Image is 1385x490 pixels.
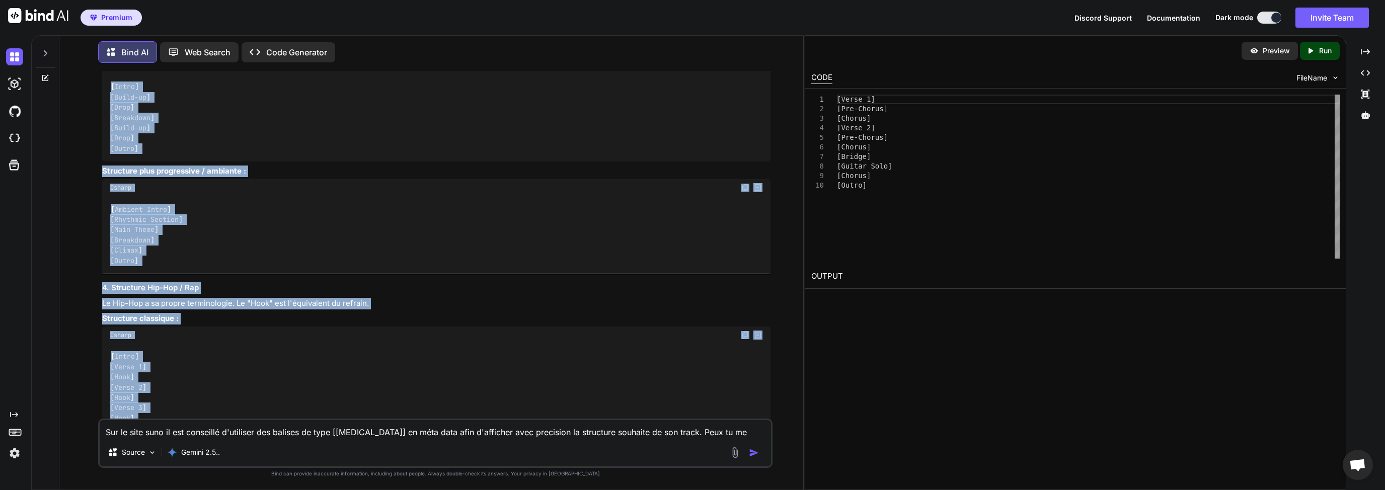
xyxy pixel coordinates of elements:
[102,313,179,323] strong: Structure classique :
[1343,450,1373,480] div: Ouvrir le chat
[81,10,142,26] button: premiumPremium
[741,331,749,339] img: copy
[102,166,246,176] strong: Structure plus progressive / ambiante :
[1074,13,1132,23] button: Discord Support
[1250,46,1259,55] img: preview
[114,103,130,112] span: Drop
[1295,8,1369,28] button: Invite Team
[114,93,146,102] span: Build-up
[753,331,762,340] img: Open in Browser
[837,95,875,103] span: [Verse 1]
[811,181,824,190] div: 10
[811,161,824,171] div: 8
[114,134,130,143] span: Drop
[837,124,875,132] span: [Verse 2]
[729,447,741,458] img: attachment
[811,114,824,123] div: 3
[837,152,871,160] span: [Bridge]
[837,181,867,189] span: [Outro]
[110,81,155,153] code: [ ] [ ] [ ] [ ] [ ] [ ] [ ]
[114,246,138,255] span: Climax
[110,331,131,339] span: Csharp
[114,403,142,413] span: Verse 3
[837,143,871,151] span: [Chorus]
[837,172,871,180] span: [Chorus]
[837,114,871,122] span: [Chorus]
[811,171,824,181] div: 9
[811,104,824,114] div: 2
[90,15,97,21] img: premium
[185,46,230,58] p: Web Search
[837,133,888,141] span: [Pre-Chorus]
[114,123,146,132] span: Build-up
[114,383,142,392] span: Verse 2
[266,46,327,58] p: Code Generator
[114,113,150,122] span: Breakdown
[805,265,1346,288] h2: OUTPUT
[837,162,892,170] span: [Guitar Solo]
[1147,14,1200,22] span: Documentation
[114,373,130,382] span: Hook
[110,184,131,192] span: Csharp
[811,133,824,142] div: 5
[114,235,150,244] span: Breakdown
[811,152,824,161] div: 7
[753,183,762,192] img: Open in Browser
[102,298,771,309] p: Le Hip-Hop a sa propre terminologie. Le "Hook" est l'équivalent du refrain.
[1296,73,1327,83] span: FileName
[167,447,177,457] img: Gemini 2.5 Pro
[122,447,145,457] p: Source
[6,130,23,147] img: cloudideIcon
[114,225,155,234] span: Main Theme
[114,215,179,224] span: Rhythmic Section
[837,105,888,113] span: [Pre-Chorus]
[811,123,824,133] div: 4
[110,204,183,266] code: [ ] [ ] [ ] [ ] [ ] [ ]
[114,144,134,153] span: Outro
[115,83,135,92] span: Intro
[115,352,135,361] span: Intro
[114,393,130,402] span: Hook
[115,205,167,214] span: Ambient Intro
[811,95,824,104] div: 1
[1319,46,1332,56] p: Run
[749,448,759,458] img: icon
[6,445,23,462] img: settings
[741,184,749,192] img: copy
[811,72,832,84] div: CODE
[8,8,68,23] img: Bind AI
[148,448,157,457] img: Pick Models
[811,142,824,152] div: 6
[1331,73,1340,82] img: chevron down
[1263,46,1290,56] p: Preview
[1074,14,1132,22] span: Discord Support
[114,362,142,371] span: Verse 1
[121,46,148,58] p: Bind AI
[1147,13,1200,23] button: Documentation
[110,351,146,433] code: [ ] [ ] [ ] [ ] [ ] [ ] [ ] [ ]
[114,414,130,423] span: Hook
[6,48,23,65] img: darkChat
[6,103,23,120] img: githubDark
[114,256,134,265] span: Outro
[101,13,132,23] span: Premium
[98,470,773,477] p: Bind can provide inaccurate information, including about people. Always double-check its answers....
[181,447,220,457] p: Gemini 2.5..
[6,75,23,93] img: darkAi-studio
[102,282,771,294] h3: 4. Structure Hip-Hop / Rap
[1215,13,1253,23] span: Dark mode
